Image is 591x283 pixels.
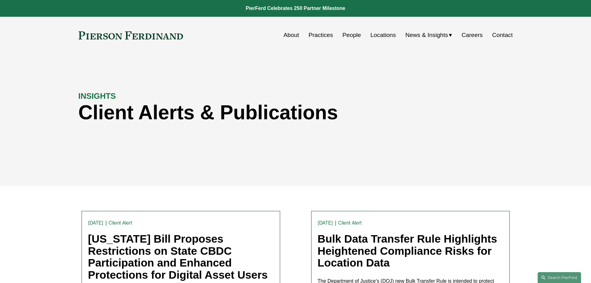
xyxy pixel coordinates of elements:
[338,220,362,226] a: Client Alert
[318,221,333,226] time: [DATE]
[370,29,396,41] a: Locations
[492,29,513,41] a: Contact
[78,92,116,100] strong: INSIGHTS
[308,29,333,41] a: Practices
[284,29,299,41] a: About
[318,233,497,269] a: Bulk Data Transfer Rule Highlights Heightened Compliance Risks for Location Data
[405,30,448,41] span: News & Insights
[88,233,268,281] a: [US_STATE] Bill Proposes Restrictions on State CBDC Participation and Enhanced Protections for Di...
[109,220,132,226] a: Client Alert
[78,101,404,124] h1: Client Alerts & Publications
[462,29,483,41] a: Careers
[343,29,361,41] a: People
[88,221,104,226] time: [DATE]
[405,29,452,41] a: folder dropdown
[538,272,581,283] a: Search this site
